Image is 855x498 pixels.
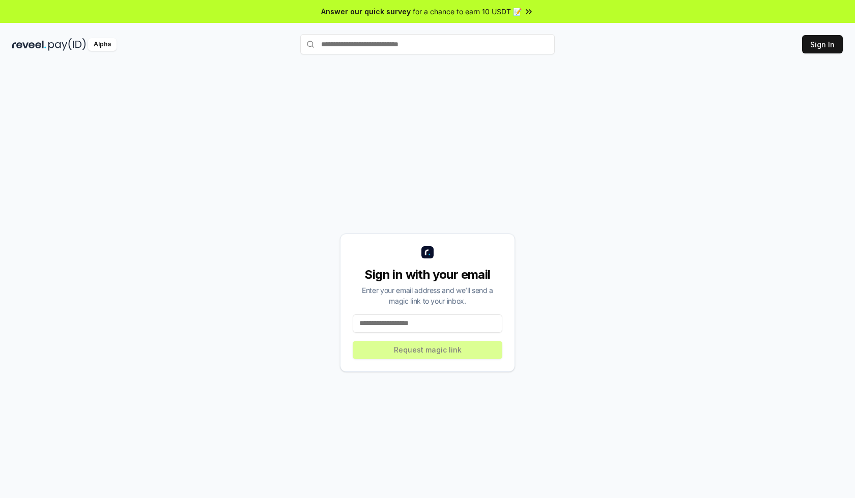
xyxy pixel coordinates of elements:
[321,6,411,17] span: Answer our quick survey
[802,35,843,53] button: Sign In
[12,38,46,51] img: reveel_dark
[413,6,522,17] span: for a chance to earn 10 USDT 📝
[353,285,502,306] div: Enter your email address and we’ll send a magic link to your inbox.
[88,38,117,51] div: Alpha
[353,267,502,283] div: Sign in with your email
[48,38,86,51] img: pay_id
[421,246,434,258] img: logo_small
